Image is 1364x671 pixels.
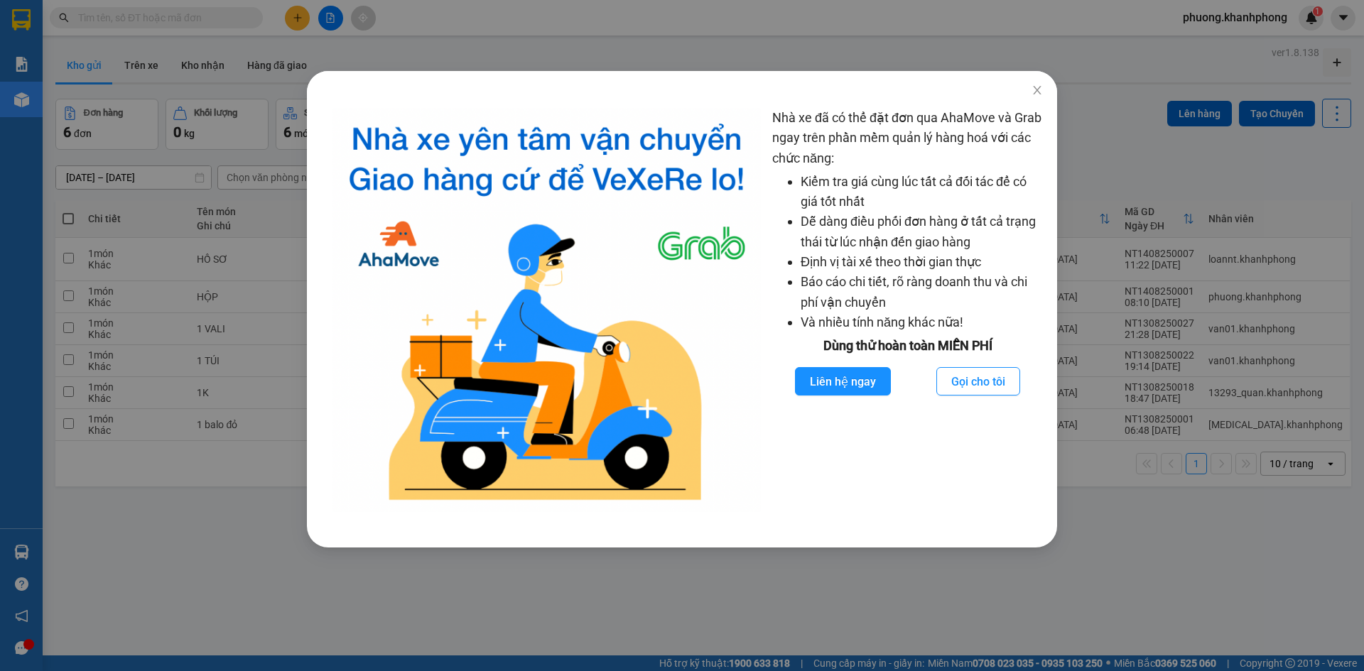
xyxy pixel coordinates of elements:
[801,212,1043,252] li: Dễ dàng điều phối đơn hàng ở tất cả trạng thái từ lúc nhận đến giao hàng
[801,252,1043,272] li: Định vị tài xế theo thời gian thực
[795,367,891,395] button: Liên hệ ngay
[801,272,1043,312] li: Báo cáo chi tiết, rõ ràng doanh thu và chi phí vận chuyển
[810,373,876,391] span: Liên hệ ngay
[951,373,1005,391] span: Gọi cho tôi
[936,367,1020,395] button: Gọi cho tôi
[801,172,1043,212] li: Kiểm tra giá cùng lúc tất cả đối tác để có giá tốt nhất
[1017,71,1057,111] button: Close
[801,312,1043,332] li: Và nhiều tính năng khác nữa!
[1032,84,1043,96] span: close
[772,336,1043,356] div: Dùng thử hoàn toàn MIỄN PHÍ
[332,108,761,512] img: logo
[772,108,1043,512] div: Nhà xe đã có thể đặt đơn qua AhaMove và Grab ngay trên phần mềm quản lý hàng hoá với các chức năng:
